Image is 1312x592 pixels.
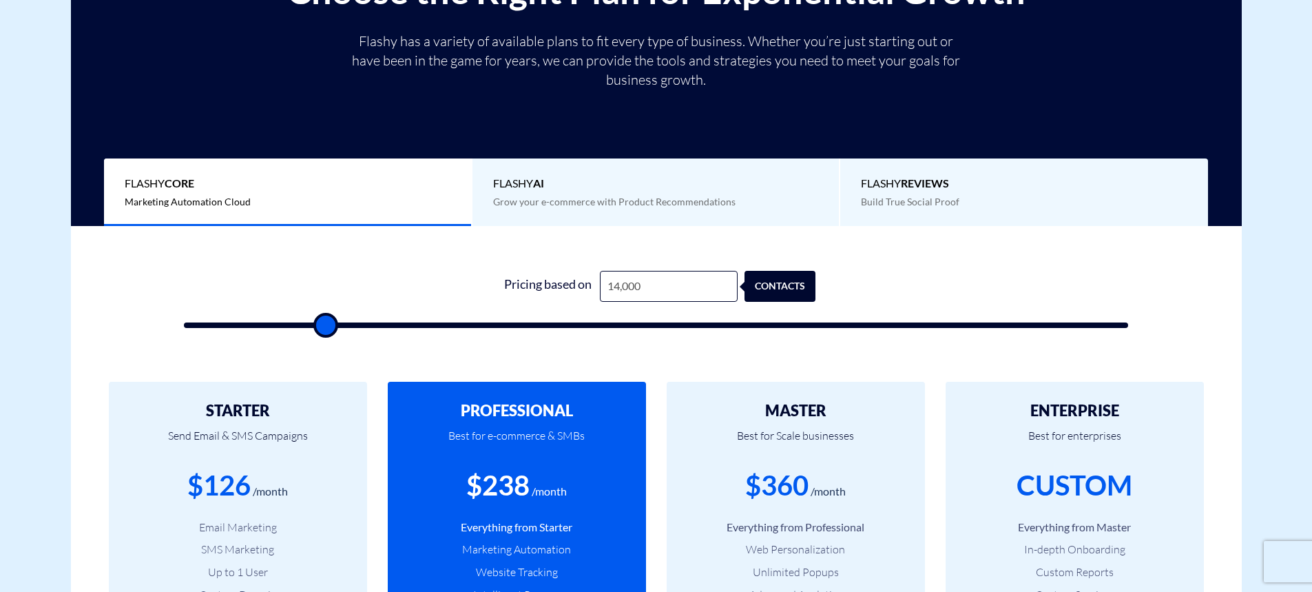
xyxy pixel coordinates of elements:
li: Everything from Professional [687,520,904,535]
li: Everything from Starter [408,520,625,535]
b: REVIEWS [901,176,949,190]
h2: PROFESSIONAL [408,402,625,419]
span: Flashy [493,176,819,192]
h2: STARTER [129,402,346,419]
p: Best for enterprises [966,419,1183,466]
b: AI [533,176,544,190]
li: Email Marketing [129,520,346,535]
div: $126 [187,466,251,505]
h2: ENTERPRISE [966,402,1183,419]
li: Unlimited Popups [687,564,904,580]
div: Pricing based on [497,271,600,302]
div: $360 [745,466,809,505]
span: Grow your e-commerce with Product Recommendations [493,196,736,207]
li: Custom Reports [966,564,1183,580]
li: SMS Marketing [129,542,346,558]
div: contacts [757,271,828,302]
p: Send Email & SMS Campaigns [129,419,346,466]
li: In-depth Onboarding [966,542,1183,558]
li: Everything from Master [966,520,1183,535]
b: Core [165,176,194,190]
span: Flashy [861,176,1187,192]
span: Flashy [125,176,450,192]
div: /month [532,484,567,500]
div: /month [253,484,288,500]
p: Flashy has a variety of available plans to fit every type of business. Whether you’re just starti... [346,32,966,90]
span: Build True Social Proof [861,196,959,207]
li: Up to 1 User [129,564,346,580]
div: CUSTOM [1017,466,1132,505]
div: $238 [466,466,530,505]
p: Best for Scale businesses [687,419,904,466]
p: Best for e-commerce & SMBs [408,419,625,466]
div: /month [811,484,846,500]
li: Marketing Automation [408,542,625,558]
span: Marketing Automation Cloud [125,196,251,207]
li: Website Tracking [408,564,625,580]
li: Web Personalization [687,542,904,558]
h2: MASTER [687,402,904,419]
